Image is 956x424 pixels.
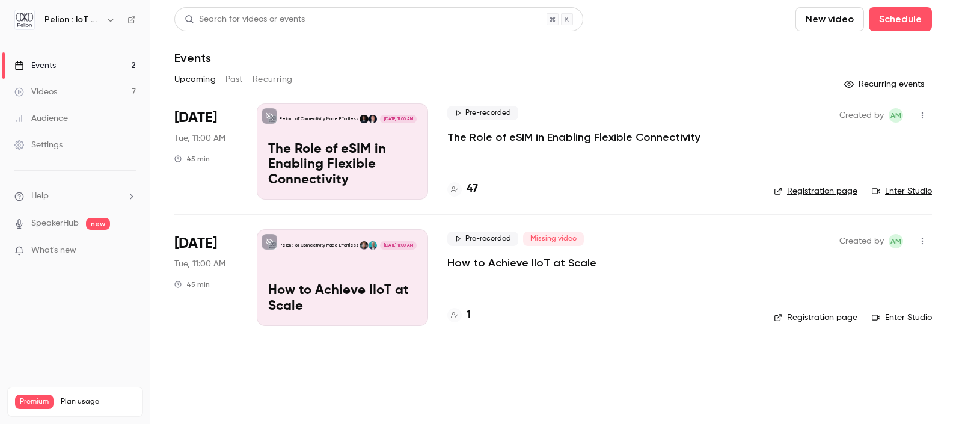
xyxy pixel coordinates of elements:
[14,60,56,72] div: Events
[447,130,700,144] a: The Role of eSIM in Enabling Flexible Connectivity
[14,112,68,124] div: Audience
[380,115,416,123] span: [DATE] 11:00 AM
[467,307,471,324] h4: 1
[447,181,478,197] a: 47
[774,185,857,197] a: Registration page
[369,115,377,123] img: Niall Strachan
[253,70,293,89] button: Recurring
[174,234,217,253] span: [DATE]
[268,142,417,188] p: The Role of eSIM in Enabling Flexible Connectivity
[447,307,471,324] a: 1
[447,256,596,270] a: How to Achieve IIoT at Scale
[380,241,416,250] span: [DATE] 11:00 AM
[360,115,368,123] img: Fredrik Stålbrand
[467,181,478,197] h4: 47
[14,139,63,151] div: Settings
[174,103,237,200] div: Oct 7 Tue, 11:00 AM (Europe/London)
[174,108,217,128] span: [DATE]
[14,190,136,203] li: help-dropdown-opener
[872,312,932,324] a: Enter Studio
[890,234,901,248] span: AM
[225,70,243,89] button: Past
[174,154,210,164] div: 45 min
[31,190,49,203] span: Help
[280,242,358,248] p: Pelion : IoT Connectivity Made Effortless
[31,217,79,230] a: SpeakerHub
[174,70,216,89] button: Upcoming
[889,108,903,123] span: Anna Murdoch
[447,232,518,246] span: Pre-recorded
[268,283,417,315] p: How to Achieve IIoT at Scale
[774,312,857,324] a: Registration page
[14,86,57,98] div: Videos
[15,395,54,409] span: Premium
[257,229,428,325] a: How to Achieve IIoT at ScalePelion : IoT Connectivity Made EffortlessUlf SeijmerAlan Tait[DATE] 1...
[369,241,377,250] img: Ulf Seijmer
[86,218,110,230] span: new
[174,258,225,270] span: Tue, 11:00 AM
[257,103,428,200] a: The Role of eSIM in Enabling Flexible Connectivity Pelion : IoT Connectivity Made EffortlessNiall...
[872,185,932,197] a: Enter Studio
[795,7,864,31] button: New video
[280,116,358,122] p: Pelion : IoT Connectivity Made Effortless
[447,106,518,120] span: Pre-recorded
[31,244,76,257] span: What's new
[44,14,101,26] h6: Pelion : IoT Connectivity Made Effortless
[121,245,136,256] iframe: Noticeable Trigger
[523,232,584,246] span: Missing video
[174,280,210,289] div: 45 min
[869,7,932,31] button: Schedule
[839,234,884,248] span: Created by
[174,51,211,65] h1: Events
[839,75,932,94] button: Recurring events
[890,108,901,123] span: AM
[15,10,34,29] img: Pelion : IoT Connectivity Made Effortless
[360,241,368,250] img: Alan Tait
[61,397,135,407] span: Plan usage
[174,132,225,144] span: Tue, 11:00 AM
[185,13,305,26] div: Search for videos or events
[174,229,237,325] div: Oct 28 Tue, 11:00 AM (Europe/London)
[889,234,903,248] span: Anna Murdoch
[839,108,884,123] span: Created by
